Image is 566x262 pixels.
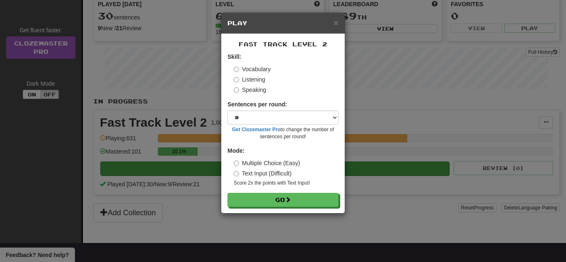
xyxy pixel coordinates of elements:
strong: Mode: [227,147,244,154]
span: × [334,18,339,27]
span: Fast Track Level 2 [239,41,327,48]
input: Speaking [234,87,239,93]
button: Go [227,193,339,207]
input: Listening [234,77,239,82]
h5: Play [227,19,339,27]
label: Speaking [234,86,266,94]
label: Text Input (Difficult) [234,169,292,178]
small: to change the number of sentences per round! [227,126,339,140]
button: Close [334,18,339,27]
input: Vocabulary [234,67,239,72]
label: Vocabulary [234,65,271,73]
small: Score 2x the points with Text Input ! [234,180,339,187]
label: Listening [234,75,265,84]
input: Text Input (Difficult) [234,171,239,176]
label: Sentences per round: [227,100,287,108]
input: Multiple Choice (Easy) [234,161,239,166]
label: Multiple Choice (Easy) [234,159,300,167]
strong: Skill: [227,53,241,60]
a: Get Clozemaster Pro [232,127,281,132]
